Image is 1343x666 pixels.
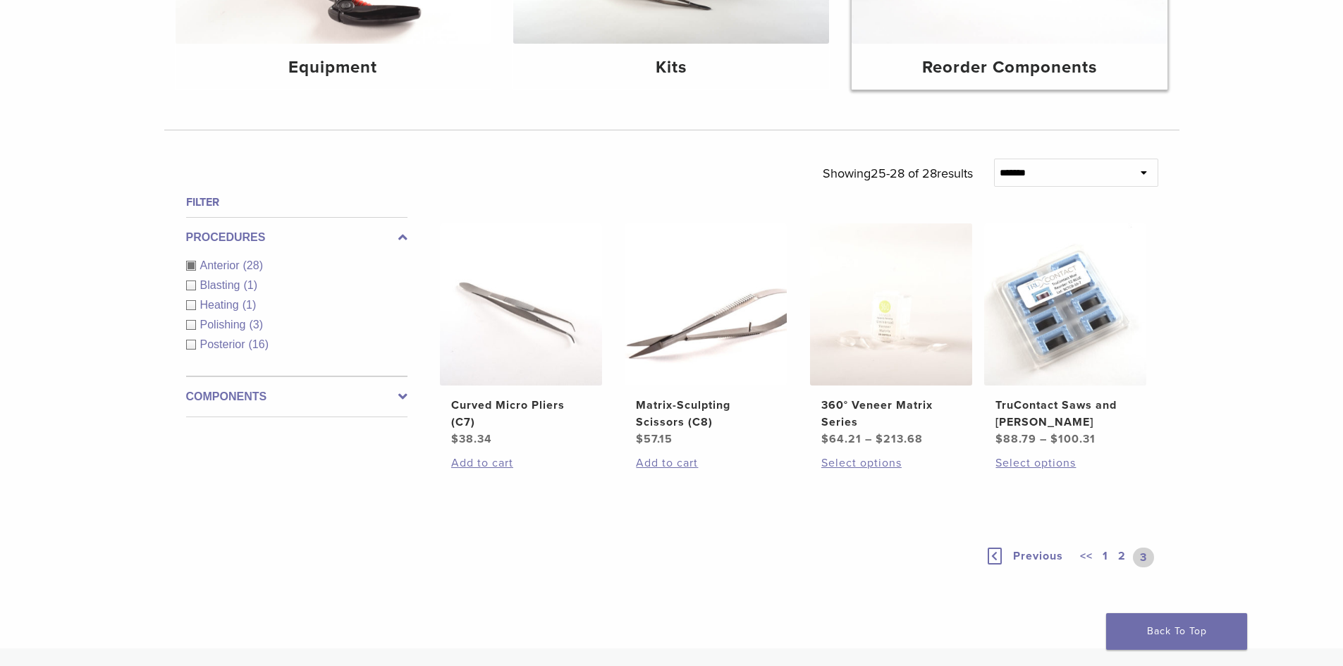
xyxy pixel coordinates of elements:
a: 360° Veneer Matrix Series360° Veneer Matrix Series [809,223,974,448]
bdi: 38.34 [451,432,492,446]
h2: Curved Micro Pliers (C7) [451,397,591,431]
h4: Filter [186,194,407,211]
a: Add to cart: “Curved Micro Pliers (C7)” [451,455,591,471]
span: Posterior [200,338,249,350]
span: (28) [243,259,263,271]
span: Blasting [200,279,244,291]
h2: 360° Veneer Matrix Series [821,397,961,431]
img: Curved Micro Pliers (C7) [440,223,602,386]
label: Components [186,388,407,405]
span: $ [995,432,1003,446]
a: TruContact Saws and SandersTruContact Saws and [PERSON_NAME] [983,223,1148,448]
img: Matrix-Sculpting Scissors (C8) [625,223,787,386]
a: << [1077,548,1096,567]
span: – [1040,432,1047,446]
span: Heating [200,299,243,311]
span: 25-28 of 28 [871,166,937,181]
a: 2 [1115,548,1129,567]
img: 360° Veneer Matrix Series [810,223,972,386]
h2: TruContact Saws and [PERSON_NAME] [995,397,1135,431]
h4: Kits [525,55,818,80]
span: $ [451,432,459,446]
a: Curved Micro Pliers (C7)Curved Micro Pliers (C7) $38.34 [439,223,603,448]
span: – [865,432,872,446]
a: Back To Top [1106,613,1247,650]
bdi: 213.68 [876,432,923,446]
img: TruContact Saws and Sanders [984,223,1146,386]
span: Polishing [200,319,250,331]
span: (3) [249,319,263,331]
span: $ [876,432,883,446]
a: 3 [1133,548,1154,567]
a: Add to cart: “Matrix-Sculpting Scissors (C8)” [636,455,775,471]
bdi: 64.21 [821,432,861,446]
span: (1) [243,279,257,291]
span: (16) [249,338,269,350]
span: Previous [1013,549,1063,563]
h4: Reorder Components [863,55,1156,80]
h4: Equipment [187,55,480,80]
span: (1) [243,299,257,311]
span: $ [636,432,644,446]
span: $ [821,432,829,446]
span: Anterior [200,259,243,271]
bdi: 57.15 [636,432,673,446]
label: Procedures [186,229,407,246]
span: $ [1050,432,1058,446]
a: Matrix-Sculpting Scissors (C8)Matrix-Sculpting Scissors (C8) $57.15 [624,223,788,448]
a: 1 [1100,548,1111,567]
bdi: 88.79 [995,432,1036,446]
h2: Matrix-Sculpting Scissors (C8) [636,397,775,431]
a: Select options for “TruContact Saws and Sanders” [995,455,1135,471]
p: Showing results [823,159,973,188]
a: Select options for “360° Veneer Matrix Series” [821,455,961,471]
bdi: 100.31 [1050,432,1096,446]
